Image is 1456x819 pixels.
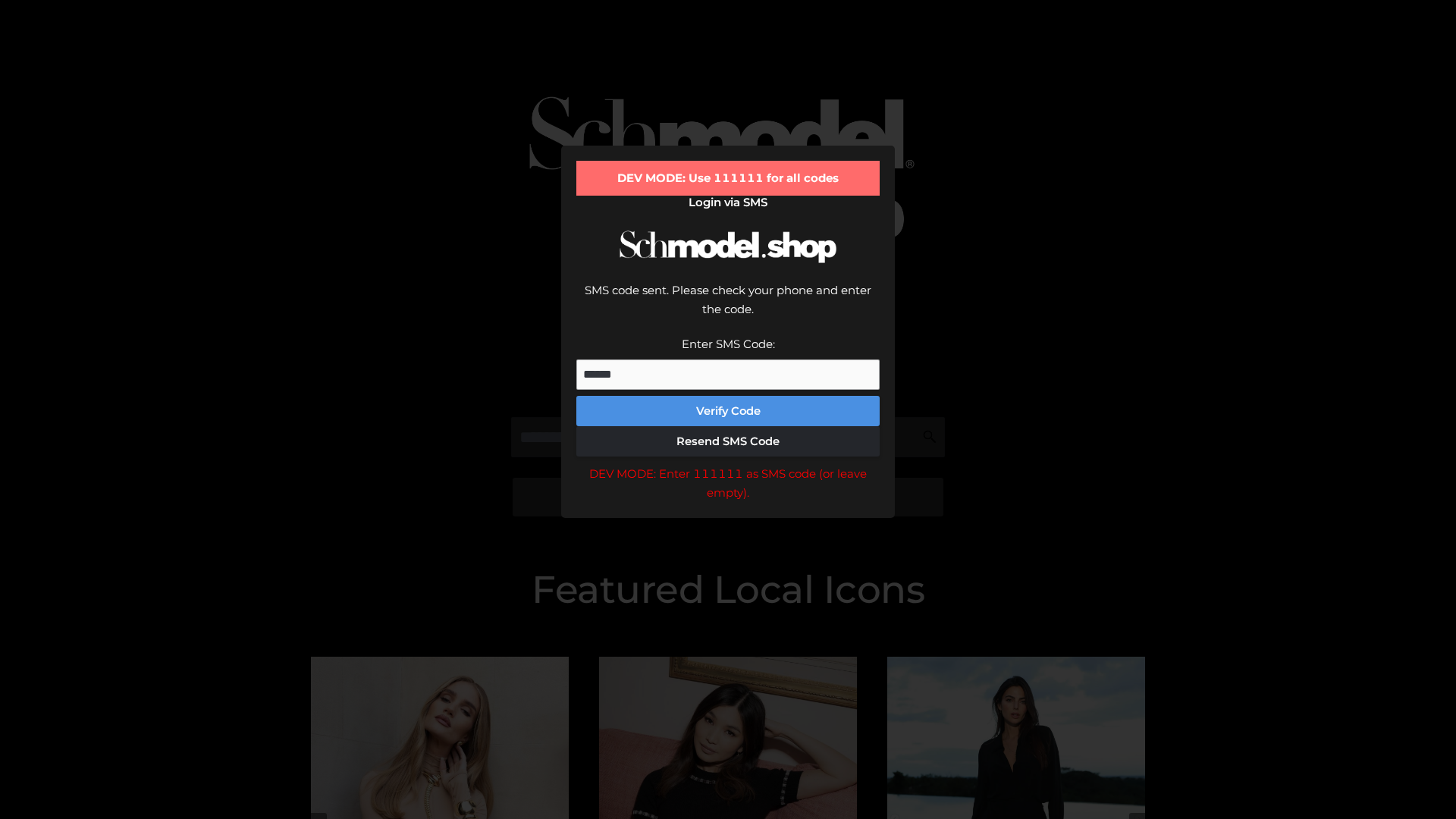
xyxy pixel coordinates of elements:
label: Enter SMS Code: [682,337,775,351]
button: Resend SMS Code [576,426,880,457]
div: SMS code sent. Please check your phone and enter the code. [576,281,880,334]
button: Verify Code [576,396,880,426]
h2: Login via SMS [576,196,880,209]
div: DEV MODE: Enter 111111 as SMS code (or leave empty). [576,464,880,503]
img: Schmodel Logo [614,217,842,277]
div: DEV MODE: Use 111111 for all codes [576,161,880,196]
